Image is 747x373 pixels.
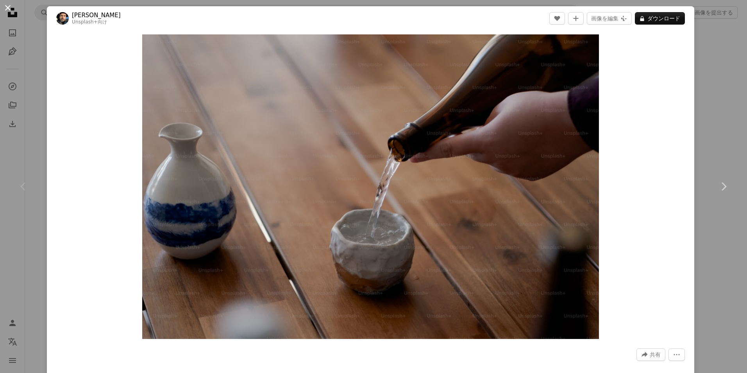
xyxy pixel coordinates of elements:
[72,19,98,25] a: Unsplash+
[142,34,599,339] button: この画像でズームインする
[549,12,565,25] button: いいね！
[72,19,121,25] div: 向け
[568,12,584,25] button: コレクションに追加する
[668,348,685,361] button: その他のアクション
[635,12,685,25] button: ダウンロード
[72,11,121,19] a: [PERSON_NAME]
[56,12,69,25] img: Levi Meir Clancyのプロフィールを見る
[587,12,632,25] button: 画像を編集
[700,149,747,224] a: 次へ
[142,34,599,339] img: 人が小さなボウルにワインのボトルを注ぐ
[650,349,661,360] span: 共有
[636,348,665,361] button: このビジュアルを共有する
